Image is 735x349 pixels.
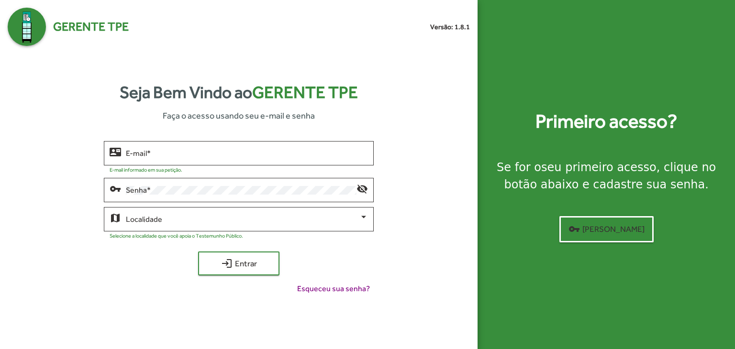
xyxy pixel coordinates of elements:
span: [PERSON_NAME] [568,220,645,238]
small: Versão: 1.8.1 [430,22,470,32]
button: [PERSON_NAME] [559,216,654,242]
strong: Seja Bem Vindo ao [120,80,358,105]
img: Logo Gerente [8,8,46,46]
span: Gerente TPE [252,83,358,102]
span: Esqueceu sua senha? [297,283,370,294]
strong: Primeiro acesso? [535,107,677,136]
mat-icon: login [221,258,233,269]
span: Gerente TPE [53,18,129,36]
mat-icon: contact_mail [110,146,121,157]
mat-icon: vpn_key [568,223,580,235]
strong: seu primeiro acesso [541,161,657,174]
mat-icon: map [110,212,121,223]
span: Faça o acesso usando seu e-mail e senha [163,109,315,122]
mat-icon: visibility_off [356,183,368,194]
span: Entrar [207,255,271,272]
button: Entrar [198,251,279,275]
mat-icon: vpn_key [110,183,121,194]
mat-hint: E-mail informado em sua petição. [110,167,182,173]
div: Se for o , clique no botão abaixo e cadastre sua senha. [489,159,724,193]
mat-hint: Selecione a localidade que você apoia o Testemunho Público. [110,233,243,239]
